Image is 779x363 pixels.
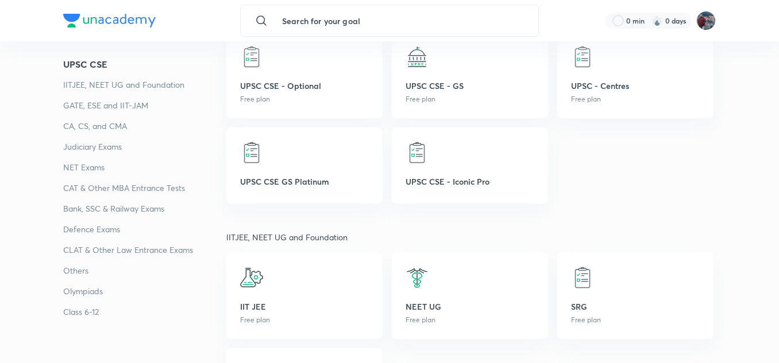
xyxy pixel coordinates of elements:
[406,315,534,325] p: Free plan
[240,80,369,92] p: UPSC CSE - Optional
[63,57,226,71] a: UPSC CSE
[240,141,263,164] img: UPSC CSE GS Platinum
[63,243,226,257] a: CLAT & Other Law Entrance Exams
[571,45,594,68] img: UPSC - Centres
[63,284,226,298] a: Olympiads
[63,264,226,278] a: Others
[63,78,226,92] a: IITJEE, NEET UG and Foundation
[63,305,226,319] a: Class 6-12
[240,266,263,289] img: IIT JEE
[406,141,429,164] img: UPSC CSE - Iconic Pro
[240,45,263,68] img: UPSC CSE - Optional
[63,14,156,28] img: Company Logo
[696,11,716,30] img: Prashant saluja
[571,266,594,289] img: SRG
[273,5,529,36] input: Search for your goal
[63,161,226,174] a: NET Exams
[406,266,429,289] img: NEET UG
[63,202,226,216] a: Bank, SSC & Railway Exams
[240,300,369,313] p: IIT JEE
[406,300,534,313] p: NEET UG
[240,175,369,188] p: UPSC CSE GS Platinum
[571,80,700,92] p: UPSC - Centres
[571,300,700,313] p: SRG
[571,94,700,104] p: Free plan
[63,223,226,236] a: Defence Exams
[571,315,700,325] p: Free plan
[406,175,534,188] p: UPSC CSE - Iconic Pro
[63,181,226,195] a: CAT & Other MBA Entrance Tests
[63,119,226,133] a: CA, CS, and CMA
[240,94,369,104] p: Free plan
[406,45,429,68] img: UPSC CSE - GS
[63,140,226,154] a: Judiciary Exams
[226,231,716,243] p: IITJEE, NEET UG and Foundation
[406,80,534,92] p: UPSC CSE - GS
[240,315,369,325] p: Free plan
[406,94,534,104] p: Free plan
[63,99,226,112] a: GATE, ESE and IIT-JAM
[651,15,663,26] img: streak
